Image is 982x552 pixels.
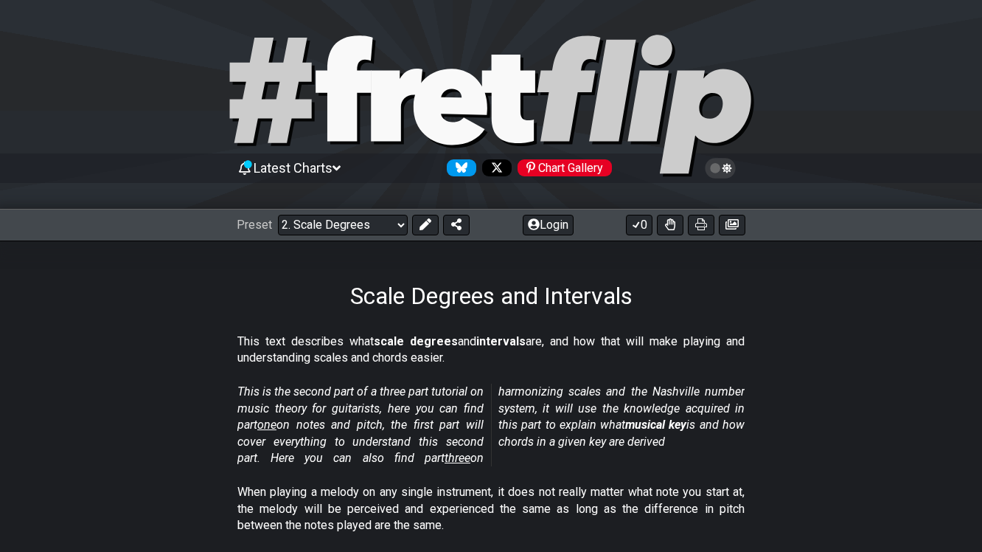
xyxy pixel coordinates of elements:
[688,215,714,235] button: Print
[518,159,612,176] div: Chart Gallery
[625,418,686,432] strong: musical key
[254,160,332,176] span: Latest Charts
[523,215,574,235] button: Login
[237,218,272,232] span: Preset
[512,159,612,176] a: #fretflip at Pinterest
[657,215,683,235] button: Toggle Dexterity for all fretkits
[412,215,439,235] button: Edit Preset
[374,334,458,348] strong: scale degrees
[237,334,745,367] p: This text describes what and are, and how that will make playing and understanding scales and cho...
[476,334,526,348] strong: intervals
[445,451,470,465] span: three
[476,159,512,176] a: Follow #fretflip at X
[257,418,276,432] span: one
[712,162,729,175] span: Toggle light / dark theme
[719,215,745,235] button: Create image
[350,282,633,310] h1: Scale Degrees and Intervals
[278,215,408,235] select: Preset
[443,215,470,235] button: Share Preset
[237,384,745,465] em: This is the second part of a three part tutorial on music theory for guitarists, here you can fin...
[441,159,476,176] a: Follow #fretflip at Bluesky
[626,215,652,235] button: 0
[237,484,745,534] p: When playing a melody on any single instrument, it does not really matter what note you start at,...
